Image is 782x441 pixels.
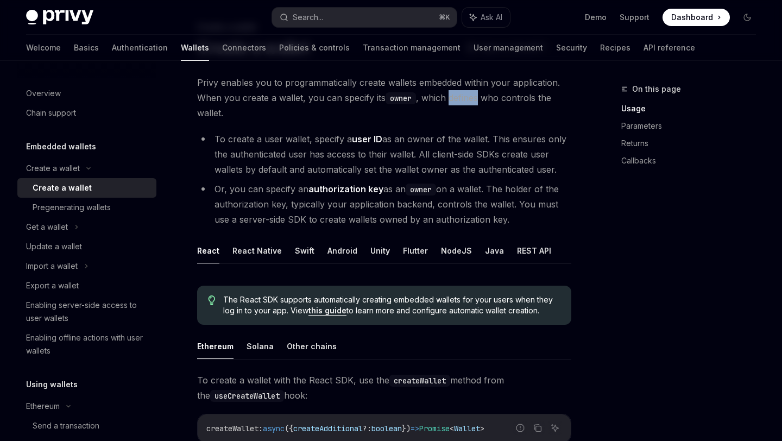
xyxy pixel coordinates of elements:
[441,238,472,263] button: NodeJS
[272,8,456,27] button: Search...⌘K
[26,400,60,413] div: Ethereum
[632,83,681,96] span: On this page
[621,135,765,152] a: Returns
[585,12,607,23] a: Demo
[26,240,82,253] div: Update a wallet
[439,13,450,22] span: ⌘ K
[474,35,543,61] a: User management
[279,35,350,61] a: Policies & controls
[295,238,314,263] button: Swift
[485,238,504,263] button: Java
[454,424,480,433] span: Wallet
[621,152,765,169] a: Callbacks
[621,100,765,117] a: Usage
[17,198,156,217] a: Pregenerating wallets
[26,260,78,273] div: Import a wallet
[411,424,419,433] span: =>
[739,9,756,26] button: Toggle dark mode
[26,162,80,175] div: Create a wallet
[263,424,285,433] span: async
[17,178,156,198] a: Create a wallet
[671,12,713,23] span: Dashboard
[74,35,99,61] a: Basics
[450,424,454,433] span: <
[33,419,99,432] div: Send a transaction
[247,333,274,359] button: Solana
[600,35,630,61] a: Recipes
[308,306,346,316] a: this guide
[197,75,571,121] span: Privy enables you to programmatically create wallets embedded within your application. When you c...
[406,184,436,196] code: owner
[181,35,209,61] a: Wallets
[644,35,695,61] a: API reference
[206,424,258,433] span: createWallet
[620,12,649,23] a: Support
[363,424,371,433] span: ?:
[663,9,730,26] a: Dashboard
[17,328,156,361] a: Enabling offline actions with user wallets
[17,103,156,123] a: Chain support
[197,181,571,227] li: Or, you can specify an as an on a wallet. The holder of the authorization key, typically your app...
[33,201,111,214] div: Pregenerating wallets
[402,424,411,433] span: })
[513,421,527,435] button: Report incorrect code
[287,333,337,359] button: Other chains
[371,424,402,433] span: boolean
[419,424,450,433] span: Promise
[293,424,363,433] span: createAdditional
[548,421,562,435] button: Ask AI
[480,424,484,433] span: >
[258,424,263,433] span: :
[208,295,216,305] svg: Tip
[621,117,765,135] a: Parameters
[222,35,266,61] a: Connectors
[26,140,96,153] h5: Embedded wallets
[481,12,502,23] span: Ask AI
[17,295,156,328] a: Enabling server-side access to user wallets
[26,87,61,100] div: Overview
[363,35,461,61] a: Transaction management
[370,238,390,263] button: Unity
[352,134,382,144] strong: user ID
[26,331,150,357] div: Enabling offline actions with user wallets
[26,220,68,234] div: Get a wallet
[17,276,156,295] a: Export a wallet
[308,184,383,194] strong: authorization key
[26,10,93,25] img: dark logo
[33,181,92,194] div: Create a wallet
[26,106,76,119] div: Chain support
[232,238,282,263] button: React Native
[26,378,78,391] h5: Using wallets
[26,299,150,325] div: Enabling server-side access to user wallets
[223,294,560,316] span: The React SDK supports automatically creating embedded wallets for your users when they log in to...
[531,421,545,435] button: Copy the contents from the code block
[403,238,428,263] button: Flutter
[17,237,156,256] a: Update a wallet
[462,8,510,27] button: Ask AI
[197,238,219,263] button: React
[556,35,587,61] a: Security
[197,131,571,177] li: To create a user wallet, specify a as an owner of the wallet. This ensures only the authenticated...
[197,333,234,359] button: Ethereum
[112,35,168,61] a: Authentication
[327,238,357,263] button: Android
[197,373,571,403] span: To create a wallet with the React SDK, use the method from the hook:
[386,92,416,104] code: owner
[210,390,284,402] code: useCreateWallet
[26,279,79,292] div: Export a wallet
[293,11,323,24] div: Search...
[17,84,156,103] a: Overview
[285,424,293,433] span: ({
[517,238,551,263] button: REST API
[389,375,450,387] code: createWallet
[17,416,156,436] a: Send a transaction
[26,35,61,61] a: Welcome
